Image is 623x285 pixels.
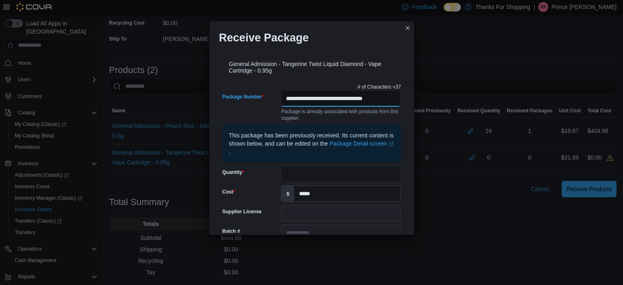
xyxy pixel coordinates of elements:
[403,23,412,33] button: Closes this modal window
[281,186,294,201] label: $
[222,189,235,195] label: Cost
[222,208,262,215] label: Supplier License
[358,84,401,90] p: # of Characters = 37
[389,141,394,146] svg: External link
[222,93,264,100] label: Package Number
[229,131,394,156] p: This package has been previously received. Its current content is shown below, and can be edited ...
[219,31,309,44] h1: Receive Package
[329,140,393,147] a: Package Detail screenExternal link
[222,169,244,176] label: Quantity
[281,107,401,121] div: Package is already associated with products from this supplier.
[219,51,404,80] div: General Admission - Tangerine Twist Liquid Diamond - Vape Cartridge - 0.95g
[222,228,240,235] label: Batch #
